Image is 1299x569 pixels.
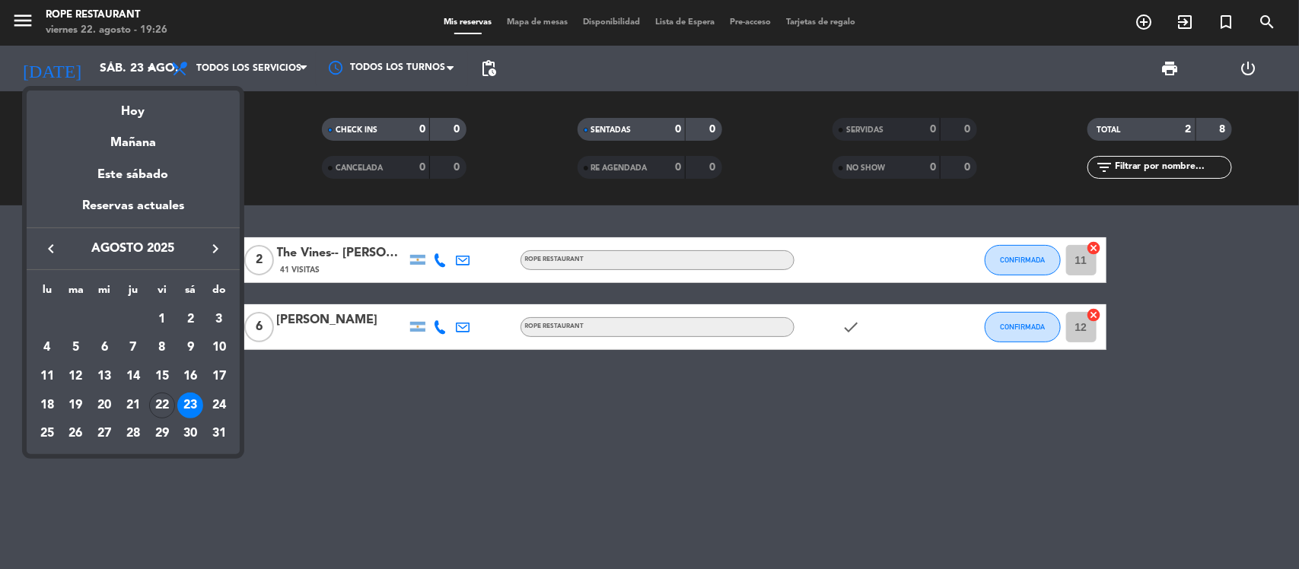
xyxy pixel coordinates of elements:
div: 15 [149,364,175,389]
div: 20 [91,393,117,418]
td: 28 de agosto de 2025 [119,420,148,449]
div: 1 [149,307,175,332]
div: 30 [177,421,203,447]
div: 3 [206,307,232,332]
div: 29 [149,421,175,447]
td: AGO. [33,305,148,334]
div: 10 [206,335,232,361]
div: 6 [91,335,117,361]
td: 22 de agosto de 2025 [148,391,177,420]
div: Este sábado [27,154,240,196]
td: 7 de agosto de 2025 [119,333,148,362]
div: 14 [120,364,146,389]
div: 31 [206,421,232,447]
div: 28 [120,421,146,447]
div: 13 [91,364,117,389]
div: 23 [177,393,203,418]
th: sábado [177,281,205,305]
div: 5 [63,335,89,361]
div: 16 [177,364,203,389]
td: 1 de agosto de 2025 [148,305,177,334]
td: 25 de agosto de 2025 [33,420,62,449]
td: 16 de agosto de 2025 [177,362,205,391]
th: lunes [33,281,62,305]
div: 21 [120,393,146,418]
td: 29 de agosto de 2025 [148,420,177,449]
td: 19 de agosto de 2025 [62,391,91,420]
td: 2 de agosto de 2025 [177,305,205,334]
span: agosto 2025 [65,239,202,259]
div: 8 [149,335,175,361]
td: 18 de agosto de 2025 [33,391,62,420]
div: Hoy [27,91,240,122]
td: 9 de agosto de 2025 [177,333,205,362]
th: jueves [119,281,148,305]
td: 8 de agosto de 2025 [148,333,177,362]
i: keyboard_arrow_right [206,240,224,258]
td: 20 de agosto de 2025 [90,391,119,420]
i: keyboard_arrow_left [42,240,60,258]
th: miércoles [90,281,119,305]
td: 14 de agosto de 2025 [119,362,148,391]
th: domingo [205,281,234,305]
div: 17 [206,364,232,389]
div: 27 [91,421,117,447]
div: 2 [177,307,203,332]
td: 31 de agosto de 2025 [205,420,234,449]
td: 5 de agosto de 2025 [62,333,91,362]
td: 15 de agosto de 2025 [148,362,177,391]
td: 4 de agosto de 2025 [33,333,62,362]
div: 7 [120,335,146,361]
button: keyboard_arrow_left [37,239,65,259]
td: 13 de agosto de 2025 [90,362,119,391]
td: 27 de agosto de 2025 [90,420,119,449]
th: martes [62,281,91,305]
div: 22 [149,393,175,418]
td: 26 de agosto de 2025 [62,420,91,449]
td: 17 de agosto de 2025 [205,362,234,391]
div: 25 [34,421,60,447]
td: 12 de agosto de 2025 [62,362,91,391]
button: keyboard_arrow_right [202,239,229,259]
div: 9 [177,335,203,361]
div: Mañana [27,122,240,153]
div: 19 [63,393,89,418]
div: 24 [206,393,232,418]
td: 24 de agosto de 2025 [205,391,234,420]
div: 26 [63,421,89,447]
td: 10 de agosto de 2025 [205,333,234,362]
td: 21 de agosto de 2025 [119,391,148,420]
td: 23 de agosto de 2025 [177,391,205,420]
div: Reservas actuales [27,196,240,227]
div: 4 [34,335,60,361]
td: 30 de agosto de 2025 [177,420,205,449]
td: 6 de agosto de 2025 [90,333,119,362]
div: 18 [34,393,60,418]
td: 3 de agosto de 2025 [205,305,234,334]
td: 11 de agosto de 2025 [33,362,62,391]
div: 11 [34,364,60,389]
th: viernes [148,281,177,305]
div: 12 [63,364,89,389]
